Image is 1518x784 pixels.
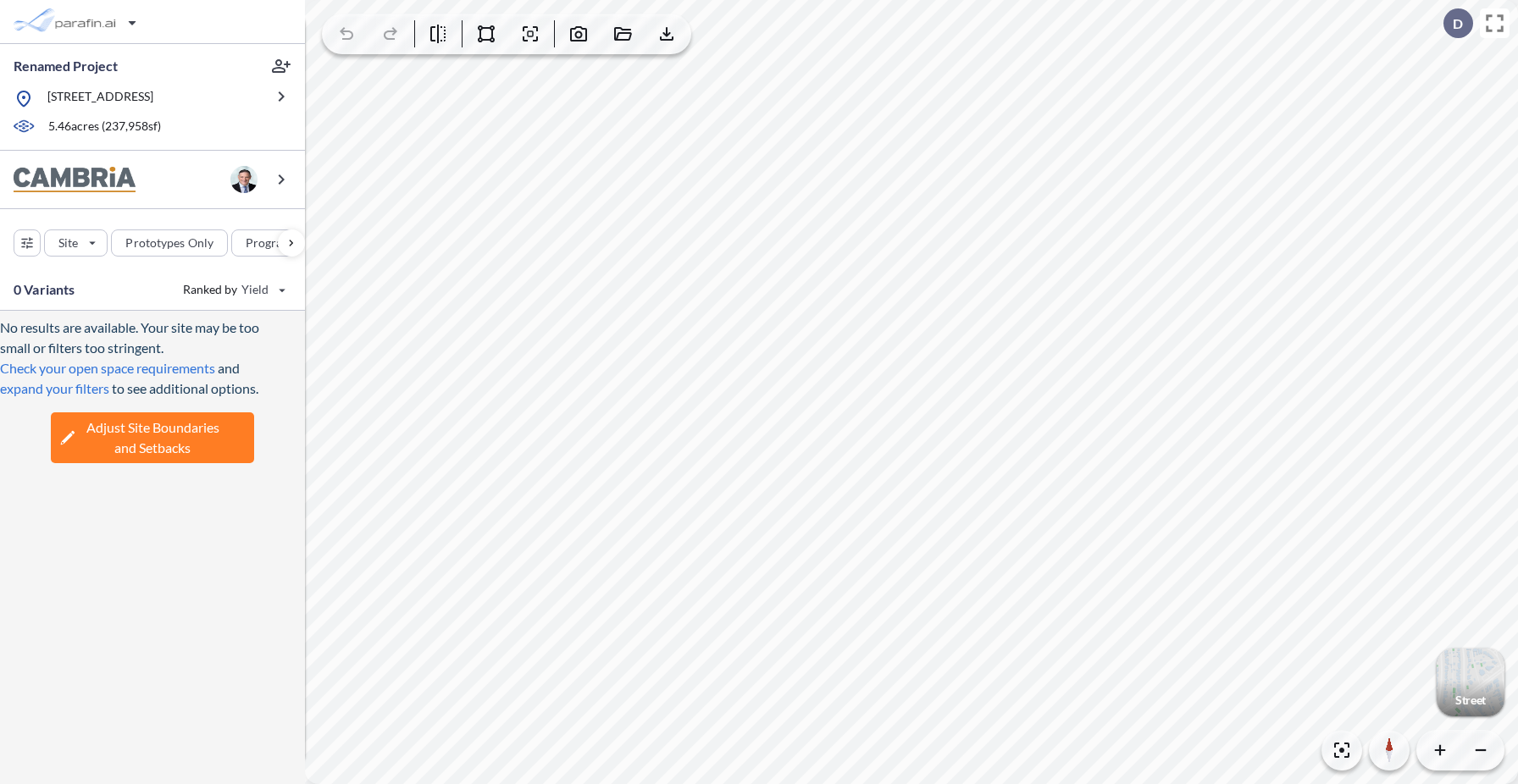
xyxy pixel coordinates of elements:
p: 5.46 acres ( 237,958 sf) [48,118,161,136]
span: Yield [241,281,269,298]
p: D [1453,16,1463,31]
p: Prototypes Only [125,235,213,251]
p: Site [58,235,78,251]
button: Prototypes Only [111,229,228,257]
button: Ranked by Yield [169,276,296,303]
p: Program [246,235,293,251]
button: Site [44,229,108,257]
img: user logo [230,166,258,193]
p: 0 Variants [14,279,75,300]
p: Renamed Project [14,57,118,75]
p: [STREET_ADDRESS] [47,88,153,109]
button: Program [231,229,323,257]
img: BrandImage [14,167,136,193]
button: Switcher ImageStreet [1437,649,1504,716]
span: Adjust Site Boundaries and Setbacks [86,417,219,458]
button: Adjust Site Boundariesand Setbacks [51,412,254,463]
p: Street [1455,693,1486,707]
